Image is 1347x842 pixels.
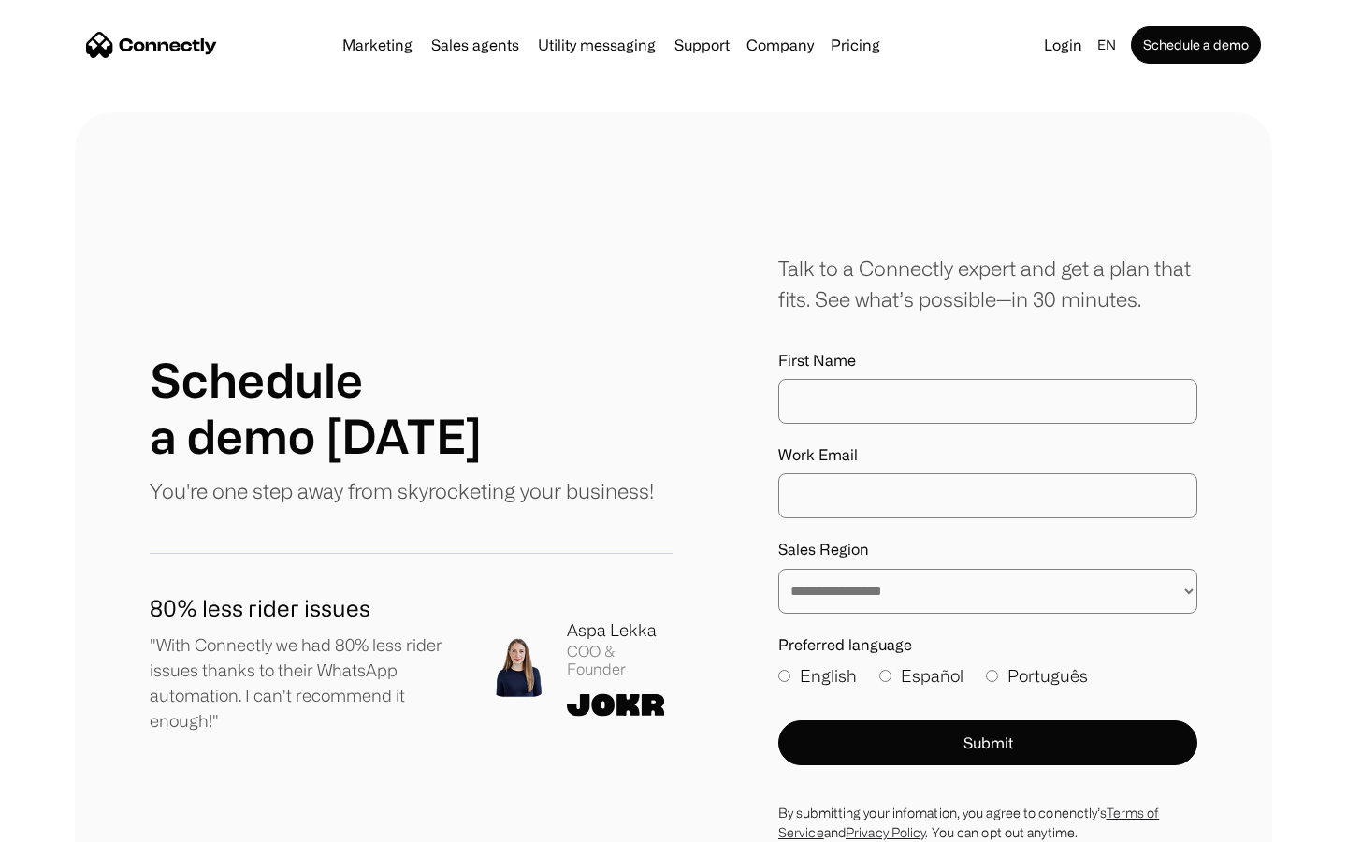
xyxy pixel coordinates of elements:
a: Schedule a demo [1131,26,1261,64]
a: Pricing [823,37,888,52]
h1: 80% less rider issues [150,591,458,625]
a: Privacy Policy [846,825,925,839]
div: Aspa Lekka [567,617,673,643]
h1: Schedule a demo [DATE] [150,352,482,464]
ul: Language list [37,809,112,835]
label: Español [879,663,963,689]
label: First Name [778,352,1197,370]
label: Sales Region [778,541,1197,559]
input: Español [879,670,891,682]
input: Português [986,670,998,682]
div: By submitting your infomation, you agree to conenctly’s and . You can opt out anytime. [778,803,1197,842]
a: home [86,31,217,59]
aside: Language selected: English [19,807,112,835]
label: Preferred language [778,636,1197,654]
a: Marketing [335,37,420,52]
div: Talk to a Connectly expert and get a plan that fits. See what’s possible—in 30 minutes. [778,253,1197,314]
div: en [1090,32,1127,58]
a: Support [667,37,737,52]
div: COO & Founder [567,643,673,678]
label: Work Email [778,446,1197,464]
div: Company [746,32,814,58]
label: Português [986,663,1088,689]
div: en [1097,32,1116,58]
label: English [778,663,857,689]
a: Login [1036,32,1090,58]
p: "With Connectly we had 80% less rider issues thanks to their WhatsApp automation. I can't recomme... [150,632,458,733]
button: Submit [778,720,1197,765]
a: Sales agents [424,37,527,52]
p: You're one step away from skyrocketing your business! [150,475,654,506]
a: Terms of Service [778,806,1159,839]
div: Company [741,32,819,58]
a: Utility messaging [530,37,663,52]
input: English [778,670,790,682]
